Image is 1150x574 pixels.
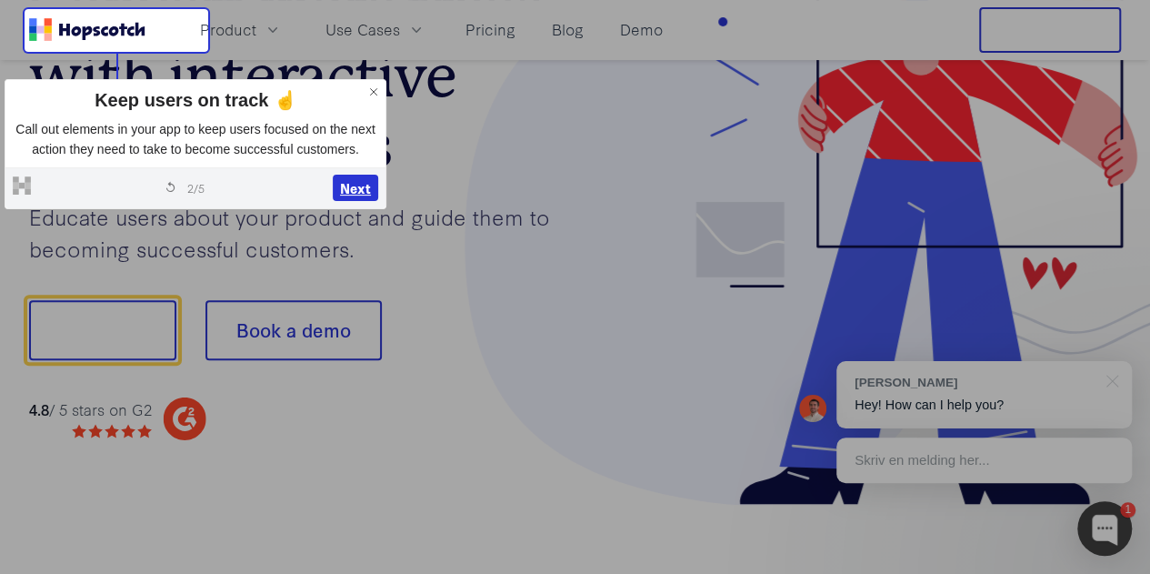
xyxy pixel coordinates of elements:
[187,179,205,196] span: 2 / 5
[29,398,152,421] div: / 5 stars on G2
[613,15,670,45] a: Demo
[836,438,1132,483] div: Skriv en melding her...
[1120,502,1135,518] div: 1
[205,300,382,360] button: Book a demo
[325,18,400,41] span: Use Cases
[855,396,1114,415] p: Hey! How can I help you?
[189,15,293,45] button: Product
[458,15,523,45] a: Pricing
[13,120,378,159] p: Call out elements in your app to keep users focused on the next action they need to take to becom...
[315,15,436,45] button: Use Cases
[333,175,378,202] button: Next
[799,395,826,422] img: Mark Spera
[13,87,378,113] div: Keep users on track ☝️
[29,300,176,360] button: Show me!
[29,398,49,419] strong: 4.8
[29,201,575,264] p: Educate users about your product and guide them to becoming successful customers.
[545,15,591,45] a: Blog
[979,7,1121,53] button: Free Trial
[855,374,1095,391] div: [PERSON_NAME]
[29,18,145,41] a: Home
[200,18,256,41] span: Product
